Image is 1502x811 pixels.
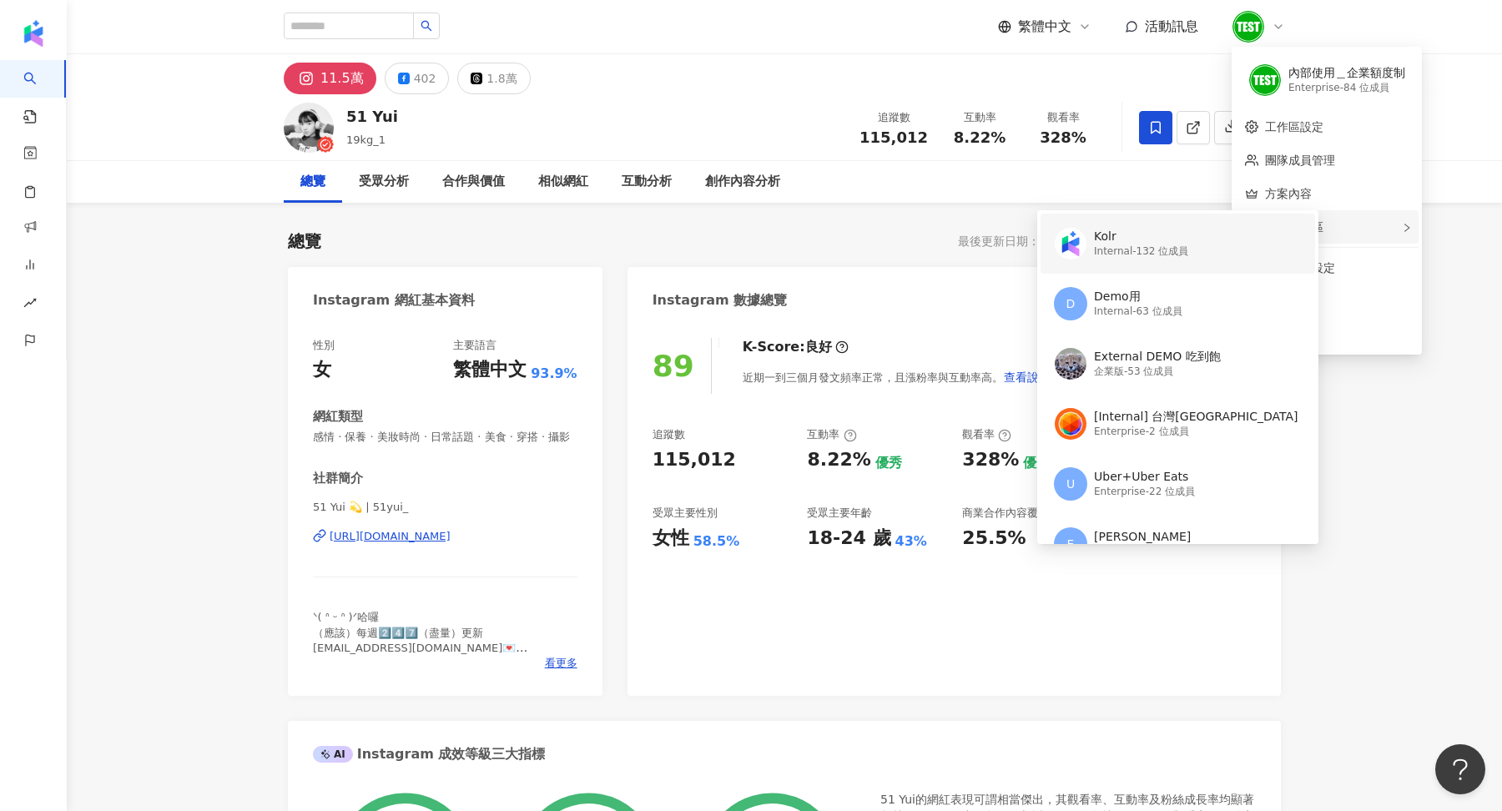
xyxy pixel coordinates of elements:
span: 繁體中文 [1018,18,1071,36]
div: 總覽 [300,172,325,192]
iframe: Help Scout Beacon - Open [1435,744,1485,794]
div: 43% [895,532,927,551]
div: 優秀 [1023,454,1050,472]
div: Instagram 成效等級三大指標 [313,745,545,763]
div: 女 [313,357,331,383]
span: 328% [1040,129,1086,146]
img: images.jpeg [1055,408,1086,440]
div: Enterprise - 84 位成員 [1288,81,1405,95]
span: 51 Yui 💫 | 51yui_ [313,500,577,515]
div: 繁體中文 [453,357,527,383]
img: unnamed.png [1232,11,1264,43]
img: Kolr%20app%20icon%20%281%29.png [1055,228,1086,259]
div: 互動率 [807,427,856,442]
span: 93.9% [531,365,577,383]
img: unnamed.png [1249,64,1281,96]
span: 115,012 [859,128,928,146]
div: AI [313,746,353,763]
a: [URL][DOMAIN_NAME] [313,529,577,544]
div: Instagram 網紅基本資料 [313,291,475,310]
div: 合作與價值 [442,172,505,192]
div: 良好 [805,338,832,356]
div: 402 [414,67,436,90]
span: 看更多 [545,656,577,671]
div: 51 Yui [346,106,398,127]
a: search [23,60,57,125]
span: search [421,20,432,32]
span: 感情 · 保養 · 美妝時尚 · 日常話題 · 美食 · 穿搭 · 攝影 [313,430,577,445]
div: Instagram 數據總覽 [653,291,788,310]
a: 團隊成員管理 [1265,154,1335,167]
div: 主要語言 [453,338,496,353]
div: 58.5% [693,532,740,551]
div: 互動率 [948,109,1011,126]
button: 查看說明 [1003,360,1051,394]
span: 19kg_1 [346,133,386,146]
span: 8.22% [954,129,1006,146]
div: External DEMO 吃到飽 [1094,349,1221,365]
span: right [1402,223,1412,233]
div: Internal - 132 位成員 [1094,244,1188,259]
div: 女性 [653,526,689,552]
a: 方案內容 [1265,187,1312,200]
div: 115,012 [653,447,736,473]
span: rise [23,286,37,324]
div: 18-24 歲 [807,526,890,552]
div: 內部使用＿企業額度制 [1288,65,1405,82]
div: 觀看率 [1031,109,1095,126]
a: 工作區設定 [1265,120,1323,133]
div: 相似網紅 [538,172,588,192]
div: 互動分析 [622,172,672,192]
div: Internal - 63 位成員 [1094,305,1182,319]
div: 1.8萬 [486,67,517,90]
div: Uber+Uber Eats [1094,469,1195,486]
button: 1.8萬 [457,63,530,94]
div: 近期一到三個月發文頻率正常，且漲粉率與互動率高。 [743,360,1051,394]
span: U [1066,475,1075,493]
span: D [1066,295,1076,313]
div: [Internal] 台灣[GEOGRAPHIC_DATA] [1094,409,1298,426]
div: 創作內容分析 [705,172,780,192]
div: 25.5% [962,526,1026,552]
img: KOL Avatar [284,103,334,153]
div: 性別 [313,338,335,353]
div: 總覽 [288,229,321,253]
span: 活動訊息 [1145,18,1198,34]
span: E [1067,535,1075,553]
div: 11.5萬 [320,67,364,90]
div: Enterprise - 2 位成員 [1094,425,1298,439]
div: 89 [653,349,694,383]
button: 11.5萬 [284,63,376,94]
div: [URL][DOMAIN_NAME] [330,529,451,544]
div: 追蹤數 [653,427,685,442]
img: Screen%20Shot%202021-07-26%20at%202.59.10%20PM%20copy.png [1055,348,1086,380]
div: 受眾主要性別 [653,506,718,521]
div: Kolr [1094,229,1188,245]
div: 8.22% [807,447,870,473]
a: 個人資料設定 [1265,261,1335,275]
div: Demo用 [1094,289,1182,305]
div: [PERSON_NAME] [1094,529,1191,546]
div: 觀看率 [962,427,1011,442]
div: 受眾主要年齡 [807,506,872,521]
div: 企業版 - 53 位成員 [1094,365,1221,379]
button: 402 [385,63,450,94]
div: Enterprise - 22 位成員 [1094,485,1195,499]
div: 328% [962,447,1019,473]
div: 受眾分析 [359,172,409,192]
span: ᐠ( ᐢ ᵕ ᐢ )ᐟ哈囉 （應該）每週2️⃣4️⃣7️⃣（盡量）更新 [EMAIL_ADDRESS][DOMAIN_NAME]💌 @51_2econd [313,611,527,669]
img: logo icon [20,20,47,47]
div: 最後更新日期：[DATE] [958,234,1079,248]
div: K-Score : [743,338,849,356]
div: 商業合作內容覆蓋比例 [962,506,1071,521]
div: 追蹤數 [859,109,928,126]
div: 網紅類型 [313,408,363,426]
span: 網站導覽 [1265,292,1409,310]
div: 優秀 [875,454,902,472]
span: 查看說明 [1004,370,1051,384]
div: 社群簡介 [313,470,363,487]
